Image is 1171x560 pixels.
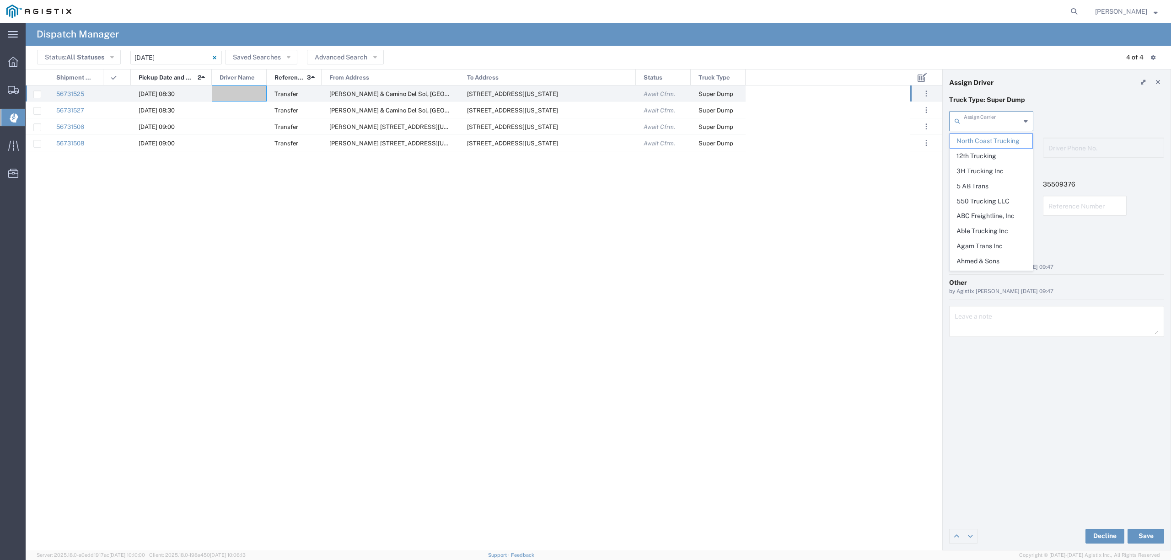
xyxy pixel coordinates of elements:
span: Able Trucking Inc [950,224,1032,238]
span: Await Cfrm. [644,140,675,147]
a: 56731525 [56,91,84,97]
span: 09/08/2025, 08:30 [139,91,175,97]
span: 2401 Coffee Rd, Bakersfield, California, 93308, United States [467,91,558,97]
span: All Statuses [66,53,104,61]
div: Other [949,278,1164,288]
span: 09/08/2025, 09:00 [139,123,175,130]
span: . . . [925,88,927,99]
span: 308 W Alluvial Ave, Clovis, California, 93611, United States [467,123,558,130]
span: North Coast Trucking [950,134,1032,148]
span: Driver Name [220,69,255,86]
span: Agam Trans Inc [950,239,1032,253]
a: Feedback [511,552,534,558]
span: 3H Trucking Inc [950,164,1032,178]
span: 308 W Alluvial Ave, Clovis, California, 93611, United States [467,140,558,147]
span: . . . [925,121,927,132]
button: Saved Searches [225,50,297,64]
span: To Address [467,69,499,86]
span: . . . [925,105,927,116]
span: Pacheco & Camino Del Sol, Bakersfield, California, United States [329,107,592,114]
div: Business No Loading Dock [949,254,1164,263]
span: Transfer [274,107,298,114]
span: Transfer [274,91,298,97]
span: Shipment No. [56,69,93,86]
button: Status:All Statuses [37,50,121,64]
h4: References [949,164,1164,172]
p: Truck Type: Super Dump [949,95,1164,105]
span: Super Dump [698,123,733,130]
button: [PERSON_NAME] [1095,6,1158,17]
span: Super Dump [698,140,733,147]
span: Super Dump [698,107,733,114]
span: [DATE] 10:06:13 [210,552,246,558]
span: From Address [329,69,369,86]
span: Reference [274,69,304,86]
a: 56731508 [56,140,84,147]
a: 56731527 [56,107,84,114]
a: Edit next row [963,529,977,543]
span: Super Dump [698,91,733,97]
span: 09/08/2025, 08:30 [139,107,175,114]
span: Await Cfrm. [644,107,675,114]
span: Lorretta Ayala [1095,6,1147,16]
span: De Wolf Ave & Gettysburg Ave, Clovis, California, 93619, United States [329,140,471,147]
span: 2 [198,69,201,86]
button: Decline [1085,529,1124,544]
button: ... [920,137,933,149]
button: Advanced Search [307,50,384,64]
span: Pickup Date and Time [139,69,194,86]
h4: Notes [949,238,1164,246]
a: Edit previous row [950,529,963,543]
span: [DATE] 10:10:00 [109,552,145,558]
h4: Dispatch Manager [37,23,119,46]
span: 3 [307,69,311,86]
span: ABC Freightline, Inc [950,209,1032,223]
span: Server: 2025.18.0-a0edd1917ac [37,552,145,558]
span: 2401 Coffee Rd, Bakersfield, California, 93308, United States [467,107,558,114]
div: 4 of 4 [1126,53,1144,62]
span: De Wolf Ave & Gettysburg Ave, Clovis, California, 93619, United States [329,123,471,130]
span: Transfer [274,123,298,130]
button: ... [920,87,933,100]
button: ... [920,120,933,133]
span: Pacheco & Camino Del Sol, Bakersfield, California, United States [329,91,592,97]
p: 35509376 [1043,180,1127,189]
span: Client: 2025.18.0-198a450 [149,552,246,558]
span: Ahmed & Sons Transport Inc [950,254,1032,283]
span: 12th Trucking [950,149,1032,163]
span: Truck Type [698,69,730,86]
span: 09/08/2025, 09:00 [139,140,175,147]
a: Support [488,552,511,558]
span: 550 Trucking LLC [950,194,1032,208]
h4: Assign Driver [949,78,994,86]
button: Save [1128,529,1164,544]
span: Await Cfrm. [644,91,675,97]
img: logo [6,5,71,18]
a: 56731506 [56,123,84,130]
button: ... [920,104,933,117]
span: Transfer [274,140,298,147]
div: by Agistix [PERSON_NAME] [DATE] 09:47 [949,288,1164,296]
div: by Agistix [PERSON_NAME] [DATE] 09:47 [949,263,1164,272]
span: Copyright © [DATE]-[DATE] Agistix Inc., All Rights Reserved [1019,551,1160,559]
span: 5 AB Trans [950,179,1032,193]
span: Await Cfrm. [644,123,675,130]
span: Status [644,69,662,86]
span: . . . [925,138,927,149]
